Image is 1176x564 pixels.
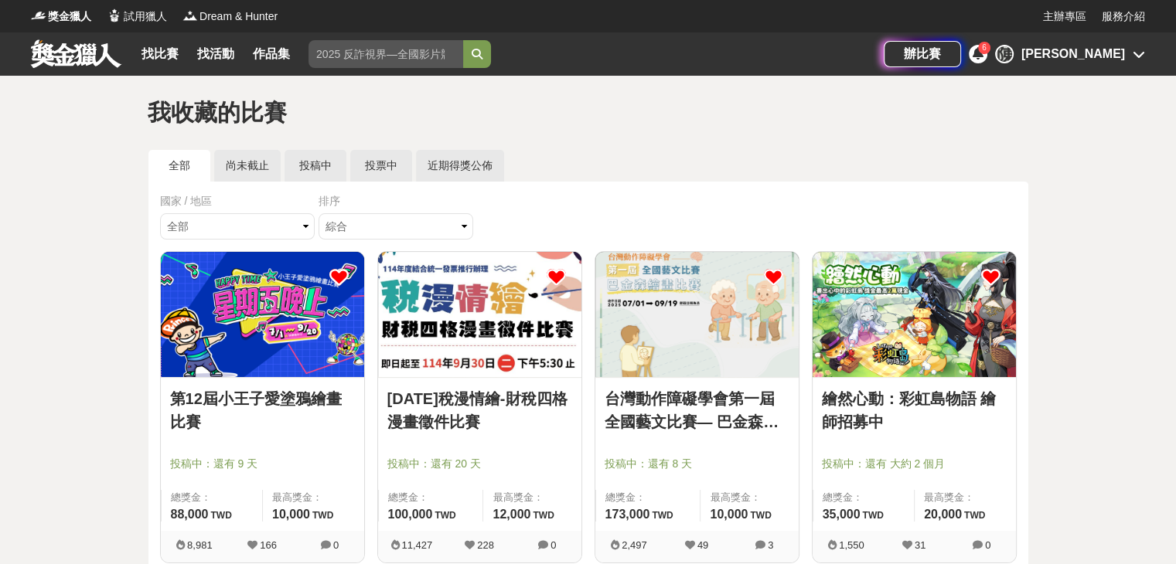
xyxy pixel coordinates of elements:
a: Logo獎金獵人 [31,8,91,25]
span: TWD [435,510,455,521]
a: 投稿中 [285,150,346,182]
span: 投稿中：還有 9 天 [170,456,355,472]
span: 最高獎金： [493,490,571,505]
a: 找活動 [191,43,240,65]
div: [PERSON_NAME] [1021,45,1125,63]
span: 最高獎金： [710,490,789,505]
span: 1,550 [839,539,864,551]
span: 12,000 [493,508,530,521]
span: 49 [697,539,708,551]
a: 近期得獎公佈 [416,150,504,182]
span: 6 [982,43,987,52]
div: 陳 [995,45,1014,63]
a: LogoDream & Hunter [182,8,278,25]
span: 166 [260,539,277,551]
span: TWD [862,510,883,521]
a: Logo試用獵人 [107,8,167,25]
div: 國家 / 地區 [160,193,319,209]
span: 0 [333,539,339,551]
a: Cover Image [813,252,1016,378]
span: 8,981 [187,539,213,551]
span: 總獎金： [388,490,474,505]
img: Logo [107,8,122,23]
span: TWD [312,510,333,521]
span: 88,000 [171,508,209,521]
input: 2025 反詐視界—全國影片競賽 [308,40,463,68]
img: Cover Image [161,252,364,377]
span: Dream & Hunter [199,8,278,25]
span: TWD [964,510,985,521]
a: 台灣動作障礙學會第一屆全國藝文比賽— 巴金森繪畫比賽 [605,387,789,433]
span: 173,000 [605,508,650,521]
span: 最高獎金： [272,490,355,505]
img: Cover Image [378,252,581,377]
a: 尚未截止 [214,150,281,182]
span: 2,497 [622,539,647,551]
img: Cover Image [595,252,799,377]
span: 試用獵人 [124,8,167,25]
img: Cover Image [813,252,1016,377]
span: 總獎金： [823,490,905,505]
span: 投稿中：還有 大約 2 個月 [822,456,1007,472]
span: 0 [985,539,990,551]
span: 100,000 [388,508,433,521]
span: 11,427 [401,539,432,551]
div: 排序 [319,193,477,209]
span: 10,000 [272,508,310,521]
a: Cover Image [161,252,364,378]
span: 10,000 [710,508,748,521]
span: TWD [210,510,231,521]
a: [DATE]稅漫情繪-財稅四格漫畫徵件比賽 [387,387,572,433]
span: 投稿中：還有 20 天 [387,456,572,472]
a: 主辦專區 [1043,8,1086,25]
span: 3 [768,539,773,551]
span: 35,000 [823,508,861,521]
span: 20,000 [924,508,962,521]
span: TWD [652,510,673,521]
a: 服務介紹 [1102,8,1145,25]
a: 第12屆小王子愛塗鴉繪畫比賽 [170,387,355,433]
span: 投稿中：還有 8 天 [605,456,789,472]
span: TWD [750,510,771,521]
span: TWD [533,510,554,521]
a: Cover Image [595,252,799,378]
span: 228 [477,539,494,551]
a: 找比賽 [135,43,185,65]
img: Logo [182,8,198,23]
span: 0 [551,539,556,551]
a: 作品集 [247,43,296,65]
img: Logo [31,8,46,23]
a: 繪然心動：彩虹島物語 繪師招募中 [822,387,1007,433]
a: 投票中 [350,150,412,182]
a: 辦比賽 [884,41,961,67]
span: 總獎金： [605,490,691,505]
span: 總獎金： [171,490,254,505]
a: 全部 [148,150,210,182]
span: 31 [915,539,925,551]
span: 最高獎金： [924,490,1007,505]
a: Cover Image [378,252,581,378]
h1: 我收藏的比賽 [148,99,1029,127]
span: 獎金獵人 [48,8,91,25]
